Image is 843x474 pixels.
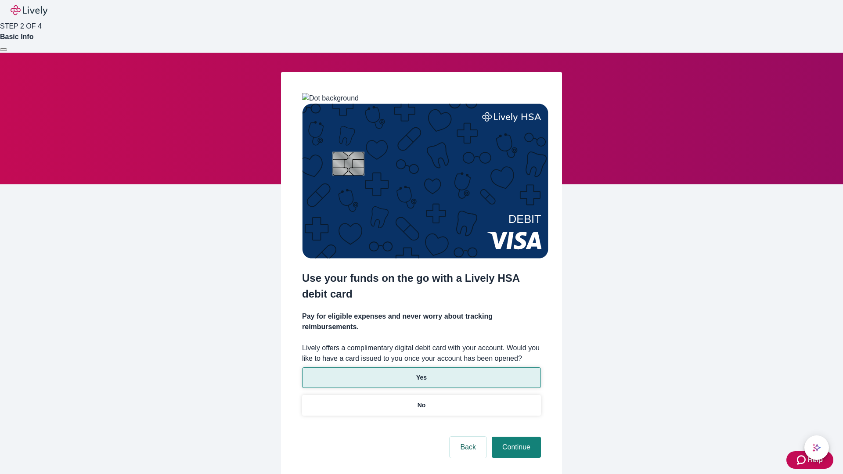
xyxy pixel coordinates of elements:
[302,395,541,416] button: No
[302,93,359,104] img: Dot background
[11,5,47,16] img: Lively
[302,104,548,259] img: Debit card
[302,343,541,364] label: Lively offers a complimentary digital debit card with your account. Would you like to have a card...
[416,373,427,382] p: Yes
[812,443,821,452] svg: Lively AI Assistant
[302,367,541,388] button: Yes
[797,455,807,465] svg: Zendesk support icon
[302,311,541,332] h4: Pay for eligible expenses and never worry about tracking reimbursements.
[807,455,823,465] span: Help
[450,437,486,458] button: Back
[418,401,426,410] p: No
[786,451,833,469] button: Zendesk support iconHelp
[804,435,829,460] button: chat
[302,270,541,302] h2: Use your funds on the go with a Lively HSA debit card
[492,437,541,458] button: Continue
